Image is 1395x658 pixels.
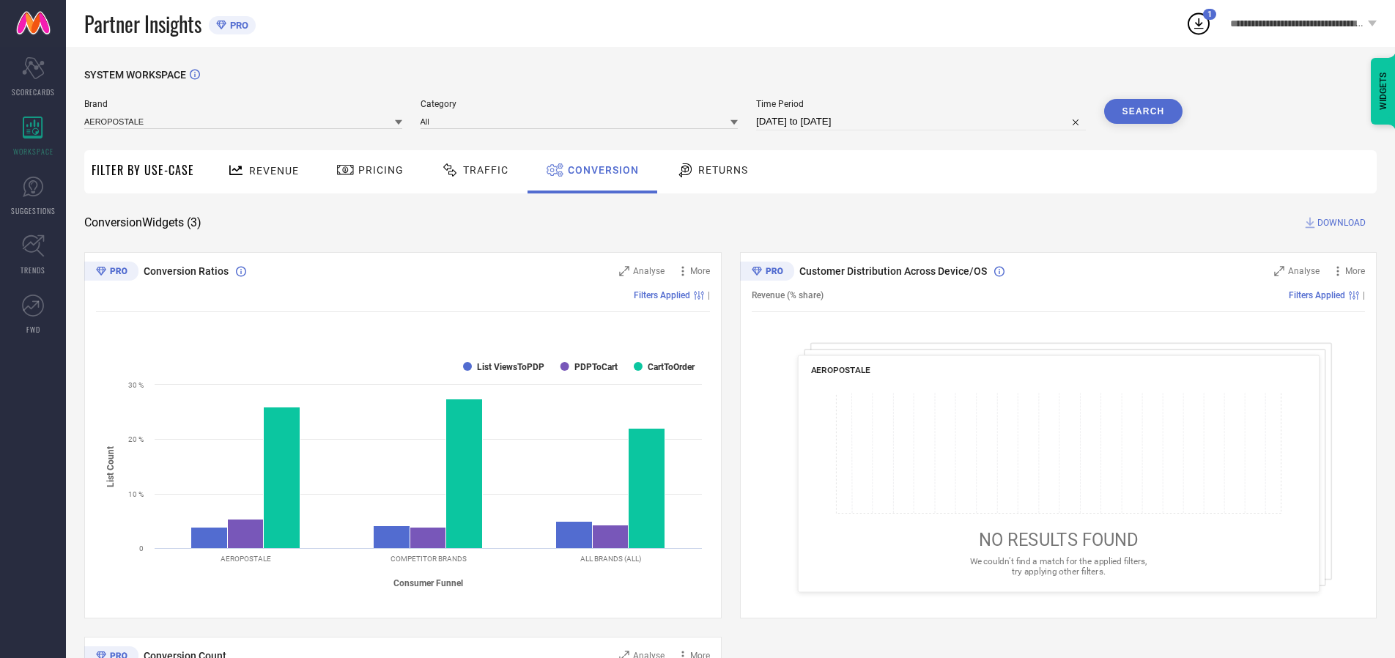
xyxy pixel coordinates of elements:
[634,290,690,300] span: Filters Applied
[1288,266,1320,276] span: Analyse
[1345,266,1365,276] span: More
[26,324,40,335] span: FWD
[21,265,45,276] span: TRENDS
[799,265,987,277] span: Customer Distribution Across Device/OS
[978,530,1138,550] span: NO RESULTS FOUND
[421,99,739,109] span: Category
[1274,266,1284,276] svg: Zoom
[568,164,639,176] span: Conversion
[698,164,748,176] span: Returns
[84,262,138,284] div: Premium
[13,146,53,157] span: WORKSPACE
[752,290,824,300] span: Revenue (% share)
[128,381,144,389] text: 30 %
[144,265,229,277] span: Conversion Ratios
[84,99,402,109] span: Brand
[106,446,116,487] tspan: List Count
[11,205,56,216] span: SUGGESTIONS
[84,9,201,39] span: Partner Insights
[810,365,870,375] span: AEROPOSTALE
[619,266,629,276] svg: Zoom
[249,165,299,177] span: Revenue
[92,161,194,179] span: Filter By Use-Case
[393,578,463,588] tspan: Consumer Funnel
[1185,10,1212,37] div: Open download list
[633,266,665,276] span: Analyse
[1363,290,1365,300] span: |
[756,113,1086,130] input: Select time period
[1207,10,1212,19] span: 1
[648,362,695,372] text: CartToOrder
[12,86,55,97] span: SCORECARDS
[84,69,186,81] span: SYSTEM WORKSPACE
[740,262,794,284] div: Premium
[1104,99,1183,124] button: Search
[391,555,467,563] text: COMPETITOR BRANDS
[1289,290,1345,300] span: Filters Applied
[128,490,144,498] text: 10 %
[1317,215,1366,230] span: DOWNLOAD
[574,362,618,372] text: PDPToCart
[221,555,271,563] text: AEROPOSTALE
[690,266,710,276] span: More
[358,164,404,176] span: Pricing
[756,99,1086,109] span: Time Period
[139,544,144,552] text: 0
[128,435,144,443] text: 20 %
[477,362,544,372] text: List ViewsToPDP
[708,290,710,300] span: |
[226,20,248,31] span: PRO
[463,164,508,176] span: Traffic
[969,556,1147,576] span: We couldn’t find a match for the applied filters, try applying other filters.
[84,215,201,230] span: Conversion Widgets ( 3 )
[580,555,641,563] text: ALL BRANDS (ALL)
